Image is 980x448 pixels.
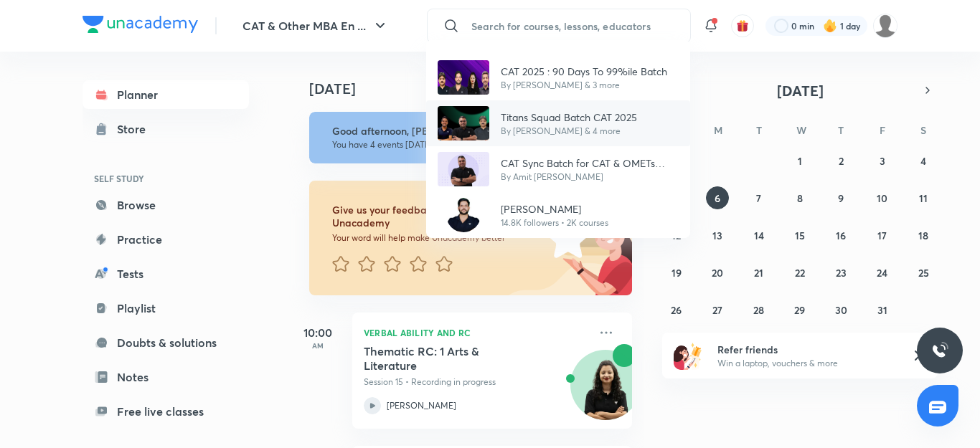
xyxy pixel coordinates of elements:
[501,64,667,79] p: CAT 2025 : 90 Days To 99%ile Batch
[426,192,690,238] a: Avatar[PERSON_NAME]14.8K followers • 2K courses
[501,110,637,125] p: Titans Squad Batch CAT 2025
[426,54,690,100] a: AvatarCAT 2025 : 90 Days To 99%ile BatchBy [PERSON_NAME] & 3 more
[501,79,667,92] p: By [PERSON_NAME] & 3 more
[426,146,690,192] a: AvatarCAT Sync Batch for CAT & OMETs 2025By Amit [PERSON_NAME]
[501,171,679,184] p: By Amit [PERSON_NAME]
[438,106,489,140] img: Avatar
[931,342,948,359] img: ttu
[501,125,637,138] p: By [PERSON_NAME] & 4 more
[438,152,489,186] img: Avatar
[501,216,608,229] p: 14.8K followers • 2K courses
[501,156,679,171] p: CAT Sync Batch for CAT & OMETs 2025
[446,198,481,232] img: Avatar
[426,100,690,146] a: AvatarTitans Squad Batch CAT 2025By [PERSON_NAME] & 4 more
[438,60,489,95] img: Avatar
[501,201,608,216] p: [PERSON_NAME]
